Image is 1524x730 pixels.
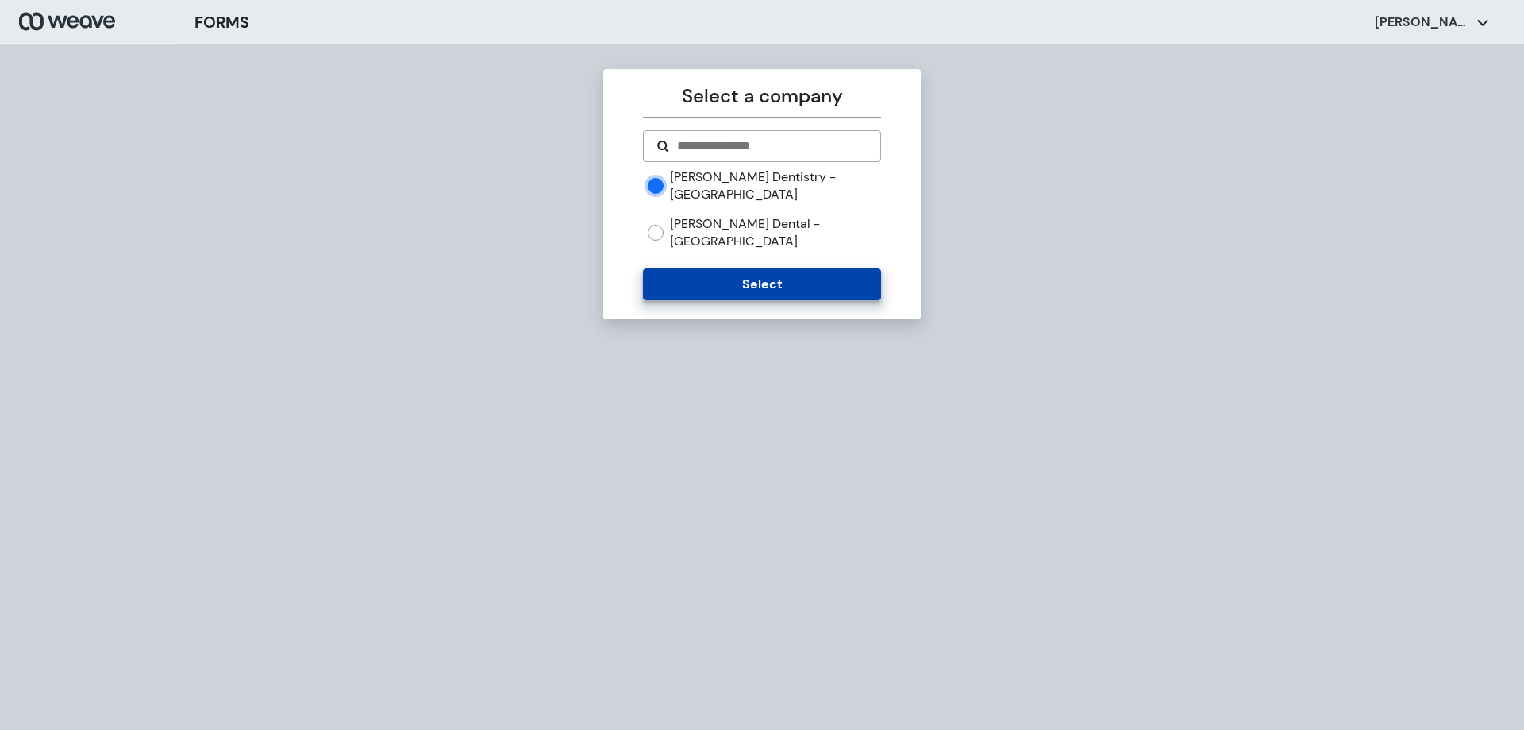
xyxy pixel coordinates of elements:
[643,268,880,300] button: Select
[670,215,880,249] label: [PERSON_NAME] Dental - [GEOGRAPHIC_DATA]
[670,168,880,203] label: [PERSON_NAME] Dentistry - [GEOGRAPHIC_DATA]
[194,10,249,34] h3: FORMS
[643,82,880,110] p: Select a company
[1375,14,1470,31] p: [PERSON_NAME]
[675,137,867,156] input: Search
